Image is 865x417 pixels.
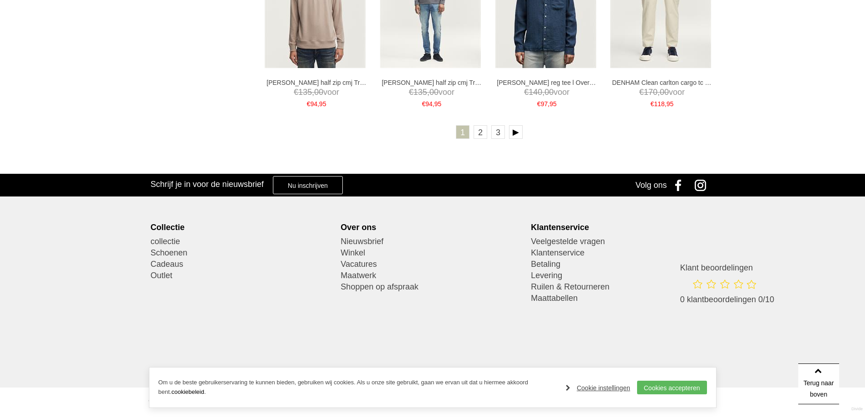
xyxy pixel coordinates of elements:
a: DENHAM Clean carlton cargo tc Broeken en Pantalons [612,78,712,87]
span: voor [267,87,366,98]
a: Cookies accepteren [637,381,707,394]
a: [PERSON_NAME] reg tee l Overhemden [497,78,597,87]
a: Levering [531,270,714,281]
a: Maattabellen [531,293,714,304]
h3: Klant beoordelingen [680,263,774,273]
a: Veelgestelde vragen [531,236,714,247]
span: € [524,88,529,97]
a: 3 [491,125,505,139]
span: 95 [319,100,326,108]
span: , [548,100,549,108]
a: [PERSON_NAME] half zip cmj Truien [382,78,482,87]
span: 00 [660,88,669,97]
a: Instagram [692,174,714,196]
a: Terug naar boven [798,363,839,404]
a: Shoppen op afspraak [341,281,524,293]
p: Om u de beste gebruikerservaring te kunnen bieden, gebruiken wij cookies. Als u onze site gebruik... [158,378,557,397]
span: 118 [654,100,664,108]
span: 00 [544,88,554,97]
a: Divide [851,403,863,415]
span: € [307,100,311,108]
span: , [317,100,319,108]
a: [PERSON_NAME] half zip cmj Truien [267,78,366,87]
span: 95 [434,100,441,108]
a: Facebook [669,174,692,196]
h3: Schrijf je in voor de nieuwsbrief [151,179,264,189]
a: Klantenservice [531,247,714,259]
span: € [294,88,298,97]
span: 135 [414,88,427,97]
span: € [651,100,654,108]
span: voor [497,87,597,98]
span: € [537,100,541,108]
a: cookiebeleid [171,388,204,395]
span: , [312,88,314,97]
a: Cadeaus [151,259,334,270]
a: Schoenen [151,247,334,259]
span: voor [612,87,712,98]
span: 95 [667,100,674,108]
a: Cookie instellingen [566,381,630,395]
a: Nu inschrijven [273,176,343,194]
a: Ruilen & Retourneren [531,281,714,293]
span: 0 klantbeoordelingen 0/10 [680,295,774,304]
span: 140 [529,88,542,97]
span: 94 [310,100,317,108]
div: Collectie [151,222,334,232]
a: Winkel [341,247,524,259]
a: 1 [456,125,470,139]
a: Betaling [531,259,714,270]
a: collectie [151,236,334,247]
span: 97 [541,100,548,108]
span: , [427,88,430,97]
div: Over ons [341,222,524,232]
span: 00 [314,88,323,97]
div: Klantenservice [531,222,714,232]
span: , [433,100,435,108]
a: Klant beoordelingen 0 klantbeoordelingen 0/10 [680,263,774,314]
span: , [665,100,667,108]
a: 2 [474,125,487,139]
span: voor [382,87,482,98]
span: , [657,88,660,97]
div: Volg ons [635,174,667,196]
span: 00 [430,88,439,97]
a: Vacatures [341,259,524,270]
span: 135 [298,88,312,97]
span: € [422,100,425,108]
span: 170 [644,88,657,97]
span: € [409,88,414,97]
span: € [639,88,644,97]
span: , [542,88,544,97]
a: Maatwerk [341,270,524,281]
span: 95 [549,100,557,108]
span: 94 [425,100,433,108]
a: Outlet [151,270,334,281]
a: Nieuwsbrief [341,236,524,247]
